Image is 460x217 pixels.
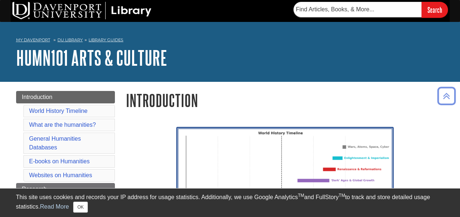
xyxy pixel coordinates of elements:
[16,37,50,43] a: My Davenport
[29,158,90,164] a: E-books on Humanities
[16,183,115,195] a: Research
[29,136,81,151] a: General Humanities Databases
[293,2,422,17] input: Find Articles, Books, & More...
[298,193,304,198] sup: TM
[16,91,115,103] a: Introduction
[293,2,448,18] form: Searches DU Library's articles, books, and more
[126,91,444,110] h1: Introduction
[29,172,92,178] a: Websites on Humanities
[40,203,69,210] a: Read More
[16,35,444,47] nav: breadcrumb
[16,46,167,69] a: HUMN101 Arts & Culture
[22,94,53,100] span: Introduction
[435,91,458,101] a: Back to Top
[422,2,448,18] input: Search
[57,37,83,42] a: DU Library
[29,122,96,128] a: What are the humanities?
[29,108,88,114] a: World History Timeline
[12,2,152,19] img: DU Library
[339,193,345,198] sup: TM
[22,186,47,192] span: Research
[73,202,87,213] button: Close
[16,193,444,213] div: This site uses cookies and records your IP address for usage statistics. Additionally, we use Goo...
[89,37,123,42] a: Library Guides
